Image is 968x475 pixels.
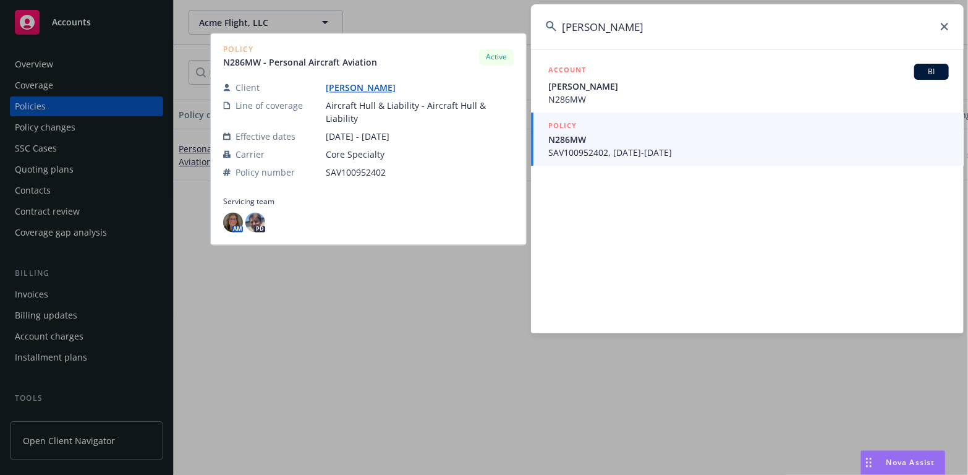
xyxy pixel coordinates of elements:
span: Nova Assist [886,457,935,468]
a: ACCOUNTBI[PERSON_NAME]N286MW [531,57,964,113]
span: SAV100952402, [DATE]-[DATE] [548,146,949,159]
span: [PERSON_NAME] [548,80,949,93]
a: POLICYN286MWSAV100952402, [DATE]-[DATE] [531,113,964,166]
span: BI [919,66,944,77]
h5: ACCOUNT [548,64,586,79]
button: Nova Assist [860,450,946,475]
h5: POLICY [548,119,577,132]
div: Drag to move [861,451,877,474]
span: N286MW [548,133,949,146]
input: Search... [531,4,964,49]
span: N286MW [548,93,949,106]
